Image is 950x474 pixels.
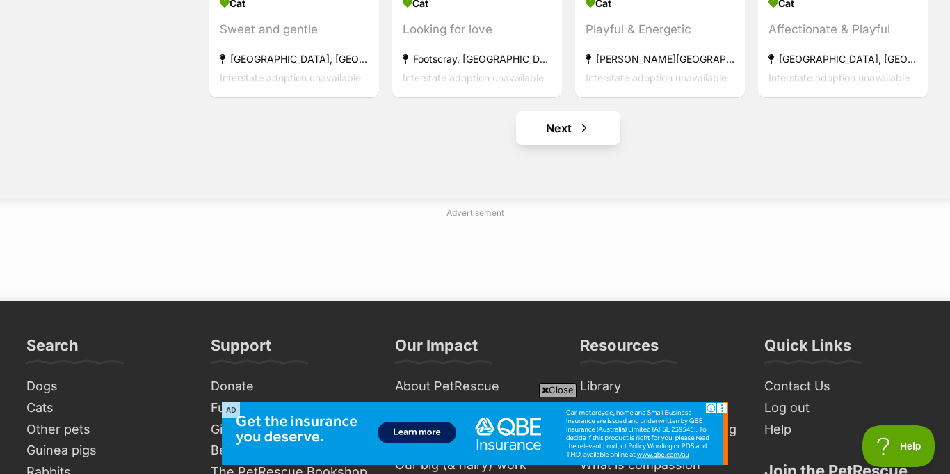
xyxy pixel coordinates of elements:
a: Cats [21,397,191,419]
div: [GEOGRAPHIC_DATA], [GEOGRAPHIC_DATA] [768,49,917,68]
a: Help [759,419,929,441]
h3: Quick Links [764,335,851,363]
h3: Our Impact [395,335,478,363]
a: Gift Cards [205,419,376,441]
h3: Resources [580,335,659,363]
a: Log out [759,397,929,419]
div: Footscray, [GEOGRAPHIC_DATA] [403,49,552,68]
iframe: Help Scout Beacon - Open [862,425,936,467]
a: Other pets [21,419,191,441]
h3: Support [211,335,271,363]
a: Donate [205,376,376,397]
div: Playful & Energetic [586,20,734,39]
a: Fundraise [205,397,376,419]
div: [PERSON_NAME][GEOGRAPHIC_DATA] [586,49,734,68]
div: Looking for love [403,20,552,39]
a: Bequests [205,440,376,461]
nav: Pagination [208,111,929,145]
a: Contact Us [759,376,929,397]
span: Interstate adoption unavailable [220,72,361,84]
span: AD [222,402,240,418]
div: Affectionate & Playful [768,20,917,39]
a: Guinea pigs [21,440,191,461]
span: Interstate adoption unavailable [768,72,910,84]
a: About PetRescue [389,376,560,397]
span: Interstate adoption unavailable [403,72,544,84]
span: Close [539,383,577,397]
a: Dogs [21,376,191,397]
div: [GEOGRAPHIC_DATA], [GEOGRAPHIC_DATA] [220,49,369,68]
a: Library [574,376,745,397]
h3: Search [26,335,79,363]
span: Interstate adoption unavailable [586,72,727,84]
div: Sweet and gentle [220,20,369,39]
a: Next page [516,111,620,145]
